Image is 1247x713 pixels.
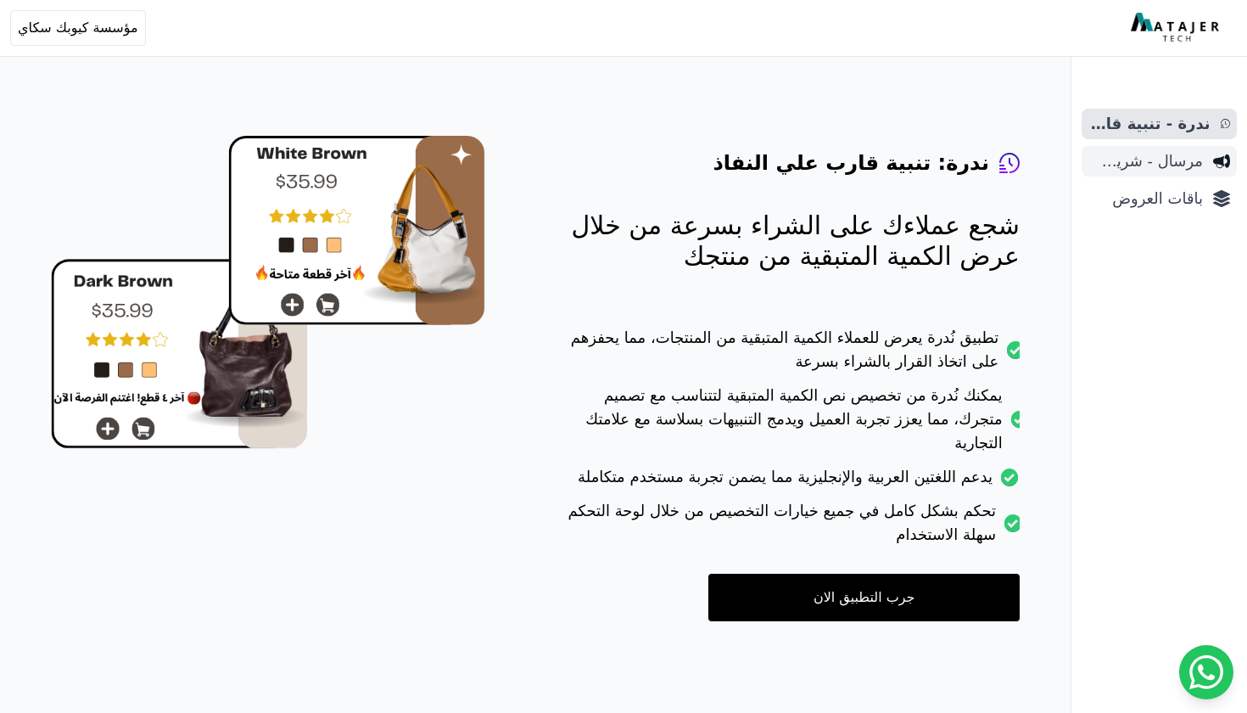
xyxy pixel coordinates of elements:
[1088,149,1203,173] span: مرسال - شريط دعاية
[51,136,485,449] img: hero
[553,326,1020,384] li: تطبيق نُدرة يعرض للعملاء الكمية المتبقية من المنتجات، مما يحفزهم على اتخاذ القرار بالشراء بسرعة
[708,574,1020,621] a: جرب التطبيق الان
[553,465,1020,499] li: يدعم اللغتين العربية والإنجليزية مما يضمن تجربة مستخدم متكاملة
[553,499,1020,557] li: تحكم بشكل كامل في جميع خيارات التخصيص من خلال لوحة التحكم سهلة الاستخدام
[1131,13,1223,43] img: MatajerTech Logo
[713,149,989,177] h4: ندرة: تنبية قارب علي النفاذ
[553,384,1020,465] li: يمكنك نُدرة من تخصيص نص الكمية المتبقية لتتناسب مع تصميم متجرك، مما يعزز تجربة العميل ويدمج التنب...
[1088,187,1203,211] span: باقات العروض
[18,18,138,38] span: مؤسسة كيوبك سكاي
[553,211,1020,272] p: شجع عملاءك على الشراء بسرعة من خلال عرض الكمية المتبقية من منتجك
[1088,112,1211,136] span: ندرة - تنبية قارب علي النفاذ
[10,10,146,46] button: مؤسسة كيوبك سكاي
